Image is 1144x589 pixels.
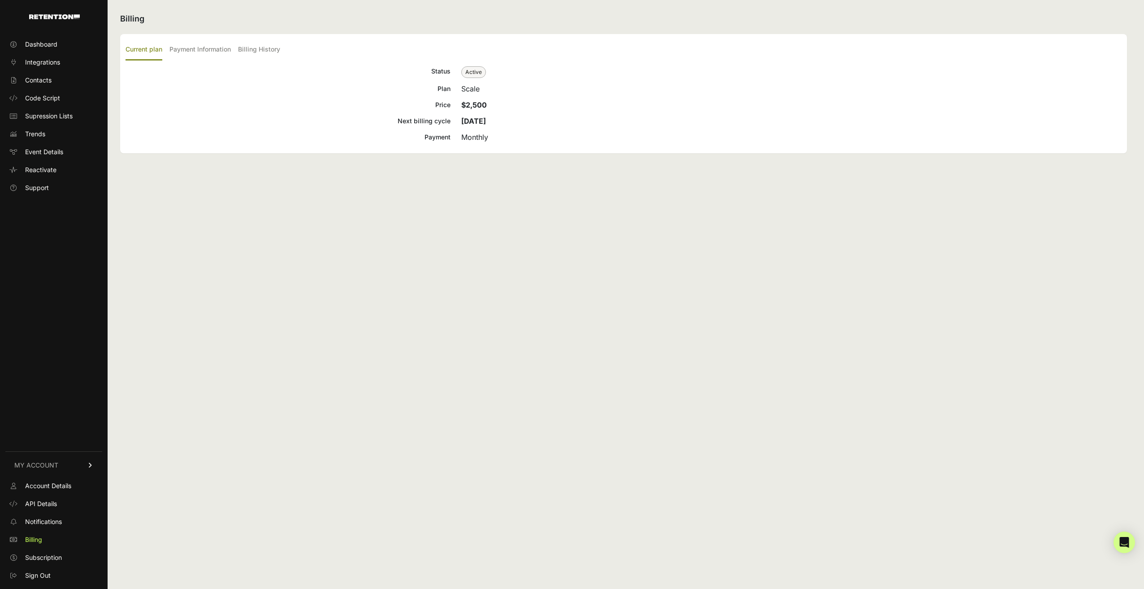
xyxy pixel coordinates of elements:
a: Notifications [5,515,102,529]
a: Reactivate [5,163,102,177]
span: Dashboard [25,40,57,49]
label: Current plan [126,39,162,61]
a: Support [5,181,102,195]
div: Plan [126,83,451,94]
strong: $2,500 [461,100,487,109]
span: Trends [25,130,45,139]
a: Trends [5,127,102,141]
span: Notifications [25,517,62,526]
h2: Billing [120,13,1127,25]
a: MY ACCOUNT [5,451,102,479]
div: Scale [461,83,1122,94]
div: Status [126,66,451,78]
span: Code Script [25,94,60,103]
span: Integrations [25,58,60,67]
a: Code Script [5,91,102,105]
div: Open Intercom Messenger [1114,532,1135,553]
a: Billing [5,533,102,547]
a: Subscription [5,550,102,565]
span: Active [461,66,486,78]
a: Integrations [5,55,102,69]
a: API Details [5,497,102,511]
a: Sign Out [5,568,102,583]
span: Reactivate [25,165,56,174]
a: Account Details [5,479,102,493]
span: Support [25,183,49,192]
a: Supression Lists [5,109,102,123]
span: MY ACCOUNT [14,461,58,470]
span: Account Details [25,481,71,490]
a: Contacts [5,73,102,87]
div: Next billing cycle [126,116,451,126]
span: Sign Out [25,571,51,580]
span: Event Details [25,147,63,156]
img: Retention.com [29,14,80,19]
strong: [DATE] [461,117,486,126]
div: Payment [126,132,451,143]
span: Billing [25,535,42,544]
span: Supression Lists [25,112,73,121]
span: API Details [25,499,57,508]
label: Payment Information [169,39,231,61]
a: Event Details [5,145,102,159]
label: Billing History [238,39,280,61]
span: Subscription [25,553,62,562]
div: Price [126,100,451,110]
div: Monthly [461,132,1122,143]
a: Dashboard [5,37,102,52]
span: Contacts [25,76,52,85]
